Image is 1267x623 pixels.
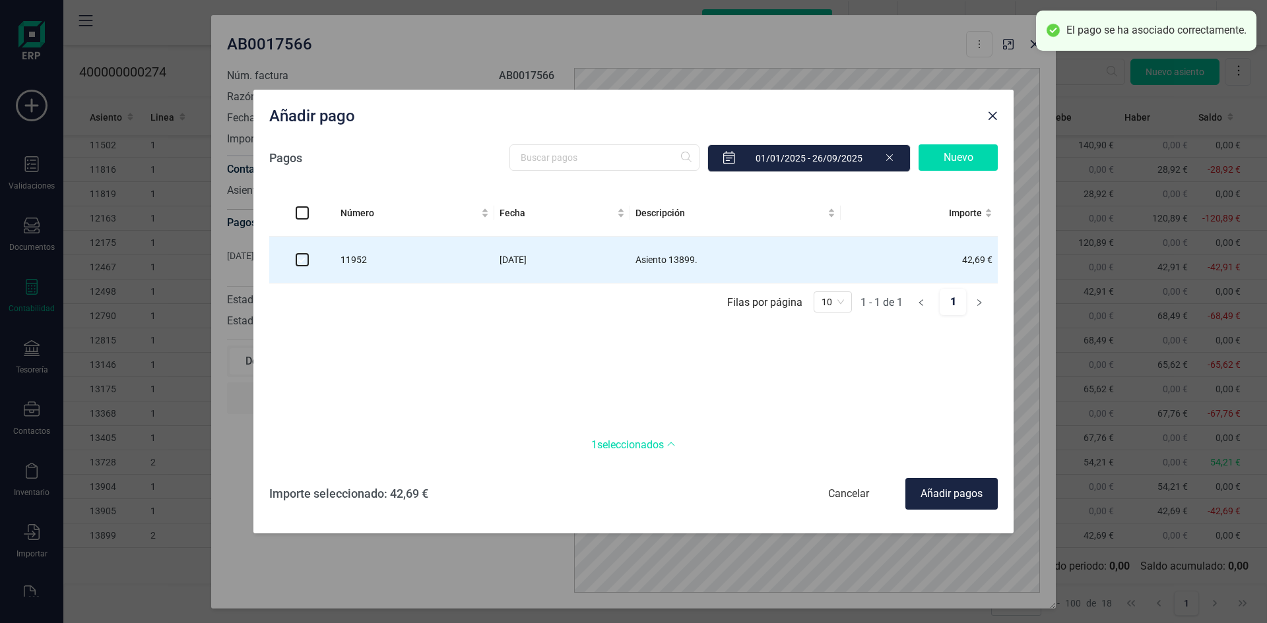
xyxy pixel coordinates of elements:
[264,100,982,127] div: Añadir pago
[814,291,852,312] div: 页码
[269,485,428,503] span: Importe seleccionado: 42,69 €
[494,237,630,283] td: [DATE]
[707,144,911,172] input: 01/01/2025 - 26/09/2025
[1066,24,1247,38] div: El pago se ha asociado correctamente.
[341,206,478,220] span: Número
[975,299,983,307] span: right
[822,292,844,312] span: 10
[846,206,982,220] span: Importe
[905,478,998,510] div: Añadir pagos
[841,237,998,283] td: 42,69 €
[917,299,925,307] span: left
[982,105,1003,127] button: Close
[802,478,895,510] div: Cancelar
[919,144,998,171] div: Nuevo
[727,296,802,309] div: Filas por página
[630,237,841,283] td: Asiento 13899.
[966,289,992,310] li: Página siguiente
[861,296,903,309] div: 1 - 1 de 1
[635,206,825,220] span: Descripción
[966,289,992,315] button: right
[500,206,614,220] span: Fecha
[940,289,966,315] a: 1
[269,149,302,167] p: Pagos
[908,289,934,310] li: Página anterior
[509,144,699,171] input: Buscar pagos
[335,237,494,283] td: 11952
[591,437,676,453] span: 1 seleccionados
[269,422,998,462] div: Ver los seleccionados
[908,289,934,315] button: left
